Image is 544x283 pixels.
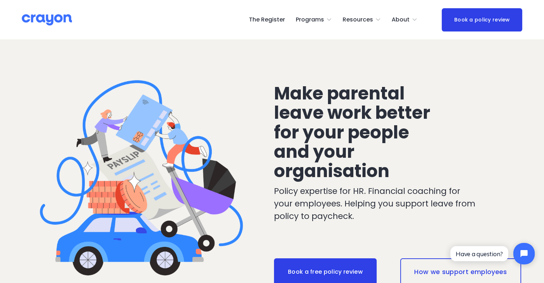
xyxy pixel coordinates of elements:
a: folder dropdown [392,14,417,25]
a: folder dropdown [296,14,332,25]
a: folder dropdown [343,14,381,25]
span: Programs [296,15,324,25]
span: Make parental leave work better for your people and your organisation [274,81,434,184]
a: The Register [249,14,285,25]
iframe: Tidio Chat [444,237,541,270]
span: About [392,15,410,25]
p: Policy expertise for HR. Financial coaching for your employees. Helping you support leave from po... [274,185,480,223]
span: Resources [343,15,373,25]
a: Book a policy review [442,8,522,31]
img: Crayon [22,14,72,26]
